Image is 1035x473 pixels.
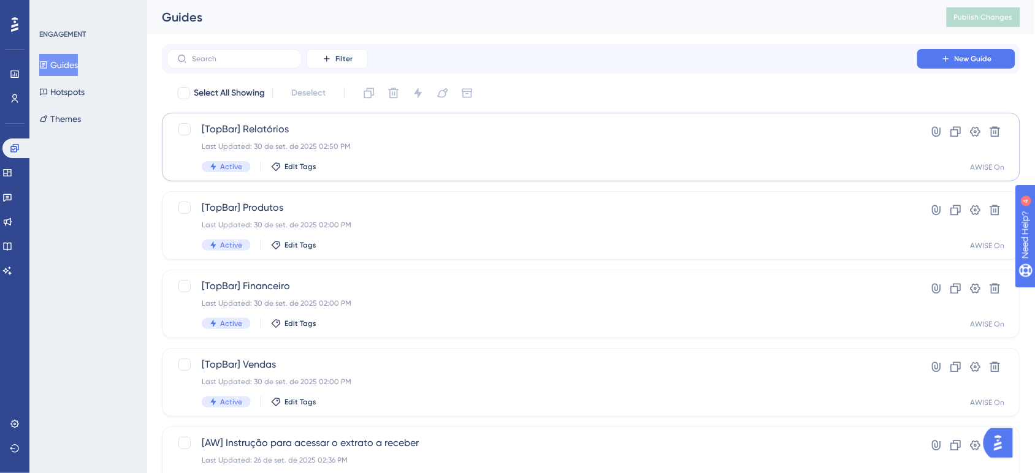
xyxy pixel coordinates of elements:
button: Guides [39,54,78,76]
span: Deselect [291,86,326,100]
button: Edit Tags [271,162,316,172]
button: Edit Tags [271,397,316,407]
input: Search [192,55,291,63]
span: Select All Showing [194,86,265,100]
div: Last Updated: 30 de set. de 2025 02:00 PM [202,298,882,308]
span: Edit Tags [285,319,316,328]
span: New Guide [955,54,992,64]
button: Deselect [280,82,337,104]
div: AWISE On [971,241,1005,251]
span: Publish Changes [954,12,1013,22]
div: AWISE On [971,319,1005,329]
div: Last Updated: 30 de set. de 2025 02:00 PM [202,220,882,230]
button: Edit Tags [271,319,316,328]
div: AWISE On [971,398,1005,407]
button: Hotspots [39,81,85,103]
span: Need Help? [29,3,77,18]
div: AWISE On [971,162,1005,172]
div: ENGAGEMENT [39,29,86,39]
button: Edit Tags [271,240,316,250]
button: Publish Changes [947,7,1020,27]
div: Last Updated: 30 de set. de 2025 02:00 PM [202,377,882,387]
span: Edit Tags [285,162,316,172]
button: Themes [39,108,81,130]
span: [TopBar] Financeiro [202,279,882,293]
span: Active [220,397,242,407]
button: New Guide [917,49,1015,69]
span: [TopBar] Vendas [202,357,882,372]
button: Filter [307,49,368,69]
div: 4 [85,6,89,16]
span: Active [220,319,242,328]
span: Active [220,240,242,250]
div: Last Updated: 26 de set. de 2025 02:36 PM [202,455,882,465]
div: Guides [162,9,916,26]
span: [TopBar] Produtos [202,200,882,215]
span: [AW] Instrução para acessar o extrato a receber [202,436,882,450]
span: Active [220,162,242,172]
div: Last Updated: 30 de set. de 2025 02:50 PM [202,142,882,151]
span: [TopBar] Relatórios [202,122,882,137]
span: Edit Tags [285,397,316,407]
span: Filter [335,54,353,64]
iframe: UserGuiding AI Assistant Launcher [983,425,1020,461]
span: Edit Tags [285,240,316,250]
